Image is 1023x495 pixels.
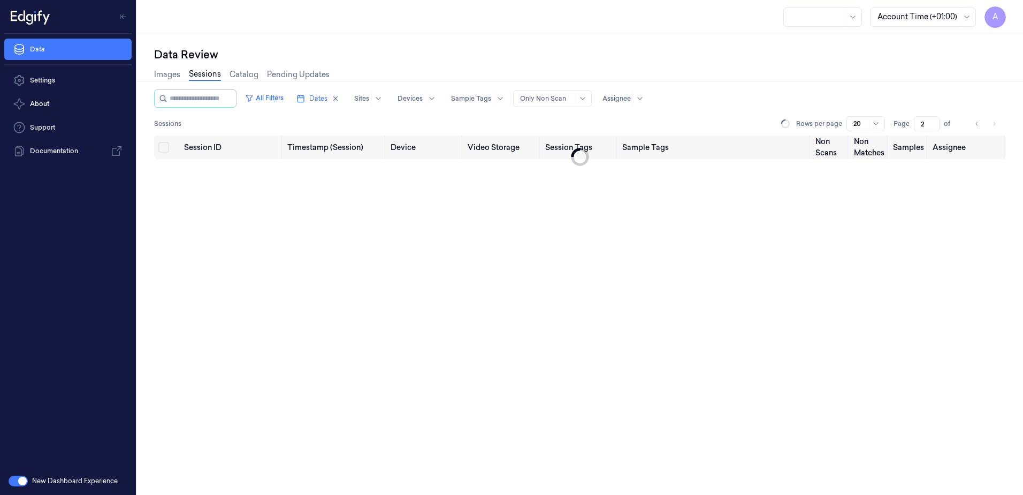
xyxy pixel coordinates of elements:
[230,69,258,80] a: Catalog
[463,136,541,159] th: Video Storage
[154,69,180,80] a: Images
[944,119,961,129] span: of
[4,140,132,162] a: Documentation
[4,117,132,138] a: Support
[386,136,464,159] th: Device
[4,93,132,115] button: About
[241,89,288,107] button: All Filters
[4,39,132,60] a: Data
[4,70,132,91] a: Settings
[309,94,327,103] span: Dates
[292,90,343,107] button: Dates
[811,136,850,159] th: Non Scans
[180,136,283,159] th: Session ID
[969,116,984,131] button: Go to previous page
[618,136,811,159] th: Sample Tags
[154,47,1006,62] div: Data Review
[889,136,928,159] th: Samples
[969,116,1002,131] nav: pagination
[283,136,386,159] th: Timestamp (Session)
[541,136,619,159] th: Session Tags
[189,69,221,81] a: Sessions
[154,119,181,129] span: Sessions
[850,136,889,159] th: Non Matches
[796,119,842,129] p: Rows per page
[267,69,330,80] a: Pending Updates
[894,119,910,129] span: Page
[928,136,1006,159] th: Assignee
[158,142,169,153] button: Select all
[114,8,132,25] button: Toggle Navigation
[984,6,1006,28] button: A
